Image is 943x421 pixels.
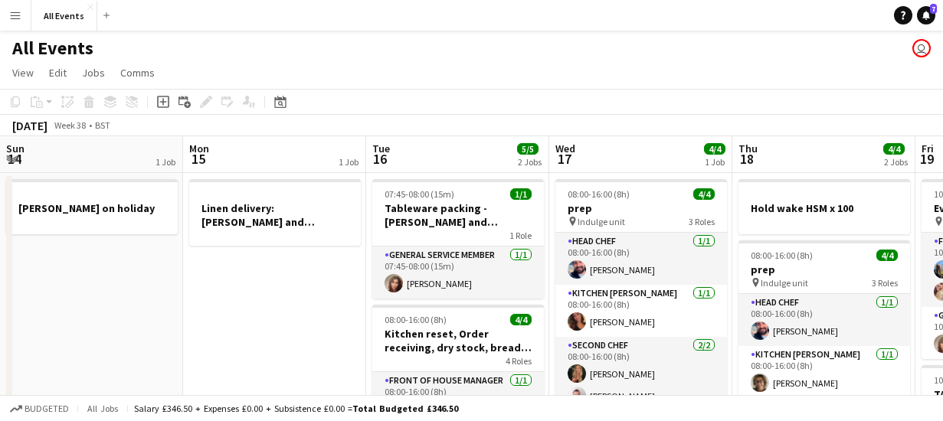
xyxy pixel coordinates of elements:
[134,403,458,414] div: Salary £346.50 + Expenses £0.00 + Subsistence £0.00 =
[705,156,725,168] div: 1 Job
[761,277,808,289] span: Indulge unit
[12,37,93,60] h1: All Events
[738,294,910,346] app-card-role: Head Chef1/108:00-16:00 (8h)[PERSON_NAME]
[738,263,910,276] h3: prep
[12,66,34,80] span: View
[189,179,361,246] app-job-card: Linen delivery: [PERSON_NAME] and [PERSON_NAME]
[872,277,898,289] span: 3 Roles
[372,246,544,299] app-card-role: General service member1/107:45-08:00 (15m)[PERSON_NAME]
[738,179,910,234] app-job-card: Hold wake HSM x 100
[25,403,69,414] span: Budgeted
[883,143,905,155] span: 4/4
[189,142,209,155] span: Mon
[506,355,532,367] span: 4 Roles
[738,201,910,215] h3: Hold wake HSM x 100
[156,156,175,168] div: 1 Job
[517,143,539,155] span: 5/5
[372,142,390,155] span: Tue
[12,118,47,133] div: [DATE]
[555,201,727,215] h3: prep
[95,119,110,131] div: BST
[738,142,758,155] span: Thu
[751,250,813,261] span: 08:00-16:00 (8h)
[372,327,544,354] h3: Kitchen reset, Order receiving, dry stock, bread and cake day
[555,285,727,337] app-card-role: Kitchen [PERSON_NAME]1/108:00-16:00 (8h)[PERSON_NAME]
[738,346,910,398] app-card-role: Kitchen [PERSON_NAME]1/108:00-16:00 (8h)[PERSON_NAME]
[917,6,935,24] a: 7
[385,188,454,200] span: 07:45-08:00 (15m)
[510,314,532,325] span: 4/4
[8,400,71,417] button: Budgeted
[6,179,178,234] app-job-card: [PERSON_NAME] on holiday
[568,188,630,200] span: 08:00-16:00 (8h)
[372,179,544,299] app-job-card: 07:45-08:00 (15m)1/1Tableware packing - [PERSON_NAME] and [PERSON_NAME] AWF1 RoleGeneral service ...
[385,314,447,325] span: 08:00-16:00 (8h)
[6,63,40,83] a: View
[84,403,121,414] span: All jobs
[352,403,458,414] span: Total Budgeted £346.50
[6,201,178,215] h3: [PERSON_NAME] on holiday
[51,119,89,131] span: Week 38
[43,63,73,83] a: Edit
[884,156,908,168] div: 2 Jobs
[518,156,542,168] div: 2 Jobs
[876,250,898,261] span: 4/4
[6,142,25,155] span: Sun
[372,201,544,229] h3: Tableware packing - [PERSON_NAME] and [PERSON_NAME] AWF
[555,179,727,406] app-job-card: 08:00-16:00 (8h)4/4prep Indulge unit3 RolesHead Chef1/108:00-16:00 (8h)[PERSON_NAME]Kitchen [PERS...
[693,188,715,200] span: 4/4
[930,4,937,14] span: 7
[912,39,931,57] app-user-avatar: Lucy Hinks
[689,216,715,227] span: 3 Roles
[189,201,361,229] h3: Linen delivery: [PERSON_NAME] and [PERSON_NAME]
[919,150,934,168] span: 19
[555,337,727,411] app-card-role: Second Chef2/208:00-16:00 (8h)[PERSON_NAME][PERSON_NAME]
[76,63,111,83] a: Jobs
[31,1,97,31] button: All Events
[555,233,727,285] app-card-role: Head Chef1/108:00-16:00 (8h)[PERSON_NAME]
[555,142,575,155] span: Wed
[553,150,575,168] span: 17
[370,150,390,168] span: 16
[736,150,758,168] span: 18
[922,142,934,155] span: Fri
[187,150,209,168] span: 15
[704,143,725,155] span: 4/4
[4,150,25,168] span: 14
[82,66,105,80] span: Jobs
[339,156,359,168] div: 1 Job
[120,66,155,80] span: Comms
[510,188,532,200] span: 1/1
[49,66,67,80] span: Edit
[509,230,532,241] span: 1 Role
[114,63,161,83] a: Comms
[578,216,625,227] span: Indulge unit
